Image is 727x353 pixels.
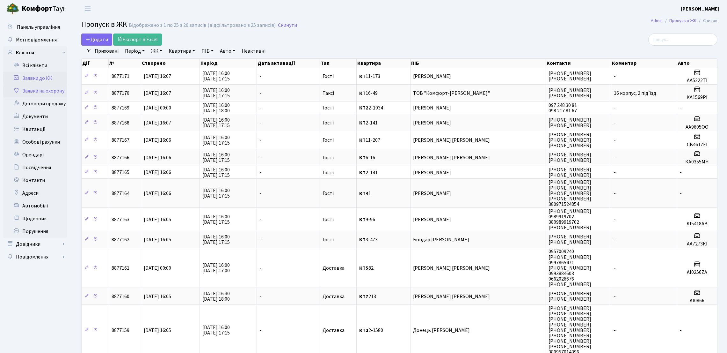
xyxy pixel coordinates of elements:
[202,166,230,179] span: [DATE] 16:00 [DATE] 17:15
[413,170,543,175] span: [PERSON_NAME]
[651,17,663,24] a: Admin
[144,119,171,126] span: [DATE] 16:07
[677,59,717,68] th: Авто
[85,36,108,43] span: Додати
[323,217,334,222] span: Гості
[166,46,198,56] a: Квартира
[614,90,656,97] span: 16 корпус, 2 під'їзд
[22,4,67,14] span: Таун
[200,59,257,68] th: Період
[3,46,67,59] a: Клієнти
[112,236,129,243] span: 8877162
[323,266,345,271] span: Доставка
[112,154,129,161] span: 8877166
[202,87,230,99] span: [DATE] 16:00 [DATE] 17:15
[259,216,261,223] span: -
[202,324,230,336] span: [DATE] 16:00 [DATE] 17:15
[259,327,261,334] span: -
[3,97,67,110] a: Договори продажу
[3,225,67,238] a: Порушення
[614,154,616,161] span: -
[413,91,543,96] span: ТОВ "Комфорт-[PERSON_NAME]"
[359,73,366,80] b: КТ
[202,233,230,246] span: [DATE] 16:00 [DATE] 17:15
[413,328,543,333] span: Донець [PERSON_NAME]
[359,293,368,300] b: КТ7
[680,241,715,247] h5: АА7273КІ
[413,105,543,110] span: [PERSON_NAME]
[278,22,297,28] a: Скинути
[549,87,591,99] span: [PHONE_NUMBER] [PHONE_NUMBER]
[144,137,171,144] span: [DATE] 16:06
[144,236,171,243] span: [DATE] 16:05
[3,59,67,72] a: Всі клієнти
[359,119,366,126] b: КТ
[323,105,334,110] span: Гості
[81,34,112,46] a: Додати
[202,262,230,274] span: [DATE] 16:00 [DATE] 17:00
[549,166,591,179] span: [PHONE_NUMBER] [PHONE_NUMBER]
[3,136,67,148] a: Особові рахунки
[680,142,715,148] h5: СВ4617ЕІ
[680,124,715,130] h5: АА9605ОО
[259,119,261,126] span: -
[129,22,277,28] div: Відображено з 1 по 25 з 26 записів (відфільтровано з 25 записів).
[109,59,141,68] th: №
[259,154,261,161] span: -
[3,34,67,46] a: Мої повідомлення
[359,236,366,243] b: КТ
[112,293,129,300] span: 8877160
[359,328,408,333] span: 2-1580
[549,70,591,82] span: [PHONE_NUMBER] [PHONE_NUMBER]
[3,148,67,161] a: Орендарі
[359,217,408,222] span: 9-96
[323,237,334,242] span: Гості
[614,327,616,334] span: -
[259,90,261,97] span: -
[549,290,591,303] span: [PHONE_NUMBER] [PHONE_NUMBER]
[323,155,334,160] span: Гості
[6,3,19,15] img: logo.png
[82,59,109,68] th: Дії
[413,155,543,160] span: [PERSON_NAME] [PERSON_NAME]
[122,46,147,56] a: Період
[144,104,171,111] span: [DATE] 00:00
[202,187,230,199] span: [DATE] 16:00 [DATE] 17:15
[144,154,171,161] span: [DATE] 16:06
[549,208,591,231] span: [PHONE_NUMBER] 0989919702 380989919702 [PHONE_NUMBER]
[3,72,67,85] a: Заявки до КК
[413,237,543,242] span: Бондар [PERSON_NAME]
[696,17,717,24] li: Список
[549,116,591,129] span: [PHONE_NUMBER] [PHONE_NUMBER]
[359,190,368,197] b: КТ4
[323,91,334,96] span: Таксі
[144,73,171,80] span: [DATE] 16:07
[413,74,543,79] span: [PERSON_NAME]
[614,137,616,144] span: -
[144,293,171,300] span: [DATE] 16:05
[359,265,368,272] b: КТ5
[681,5,719,13] a: [PERSON_NAME]
[202,213,230,226] span: [DATE] 16:00 [DATE] 17:15
[81,19,127,30] span: Пропуск в ЖК
[259,104,261,111] span: -
[641,14,727,27] nav: breadcrumb
[614,119,616,126] span: -
[359,191,408,196] span: 1
[680,94,715,101] h5: КА1569РІ
[359,170,408,175] span: 2-141
[3,123,67,136] a: Квитанції
[3,238,67,251] a: Довідники
[680,78,715,84] h5: АА5222ТІ
[259,169,261,176] span: -
[680,221,715,227] h5: КІ5418АВ
[16,36,57,43] span: Мої повідомлення
[3,251,67,263] a: Повідомлення
[199,46,216,56] a: ПІБ
[3,110,67,123] a: Документи
[413,266,543,271] span: [PERSON_NAME] [PERSON_NAME]
[320,59,357,68] th: Тип
[323,191,334,196] span: Гості
[323,138,334,143] span: Гості
[144,265,171,272] span: [DATE] 00:00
